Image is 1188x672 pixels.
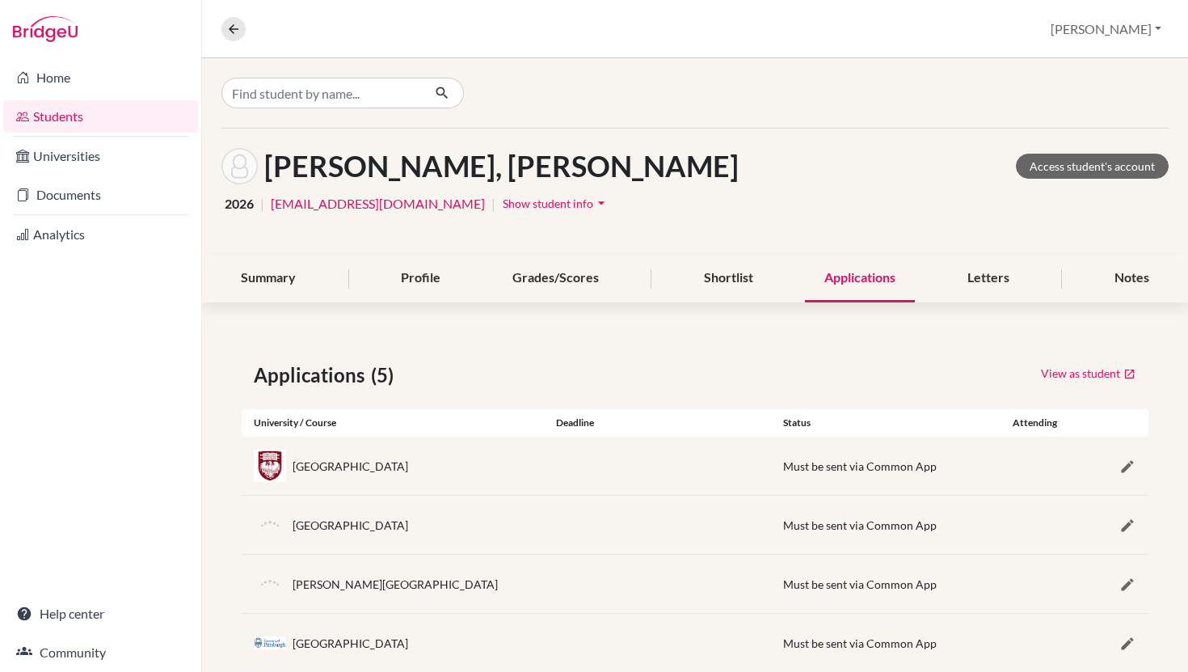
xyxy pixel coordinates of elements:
span: | [260,194,264,213]
span: | [491,194,495,213]
div: Notes [1095,255,1169,302]
input: Find student by name... [221,78,422,108]
i: arrow_drop_down [593,195,609,211]
div: Shortlist [685,255,773,302]
span: Must be sent via Common App [783,577,937,591]
div: [GEOGRAPHIC_DATA] [293,458,408,475]
div: [GEOGRAPHIC_DATA] [293,517,408,534]
img: us_pitt_cprdbsfj.jpeg [254,636,286,649]
a: Help center [3,598,198,630]
img: Bridge-U [13,16,78,42]
a: View as student [1040,361,1136,386]
div: Deadline [544,416,771,430]
span: 2026 [225,194,254,213]
span: Must be sent via Common App [783,636,937,650]
a: Universities [3,140,198,172]
h1: [PERSON_NAME], [PERSON_NAME] [264,149,739,184]
a: Students [3,100,198,133]
div: Summary [221,255,315,302]
div: Profile [381,255,460,302]
div: Grades/Scores [493,255,618,302]
div: Attending [997,416,1073,430]
img: us_chi_ydljqlxo.jpeg [254,450,286,482]
span: Applications [254,361,371,390]
a: Access student's account [1016,154,1169,179]
span: (5) [371,361,400,390]
img: Sarah Garron Lorini's avatar [221,148,258,184]
div: [PERSON_NAME][GEOGRAPHIC_DATA] [293,576,498,593]
button: Show student infoarrow_drop_down [502,191,610,216]
a: Analytics [3,218,198,251]
img: default-university-logo-42dd438d0b49c2174d4c41c49dcd67eec2da6d16b3a2f6d5de70cc347232e317.png [254,568,286,600]
div: Letters [948,255,1029,302]
span: Must be sent via Common App [783,459,937,473]
a: Home [3,61,198,94]
img: default-university-logo-42dd438d0b49c2174d4c41c49dcd67eec2da6d16b3a2f6d5de70cc347232e317.png [254,509,286,541]
div: Status [771,416,998,430]
a: [EMAIL_ADDRESS][DOMAIN_NAME] [271,194,485,213]
span: Must be sent via Common App [783,518,937,532]
a: Community [3,636,198,669]
div: [GEOGRAPHIC_DATA] [293,635,408,652]
div: University / Course [242,416,544,430]
div: Applications [805,255,915,302]
a: Documents [3,179,198,211]
span: Show student info [503,197,593,210]
button: [PERSON_NAME] [1043,14,1169,44]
